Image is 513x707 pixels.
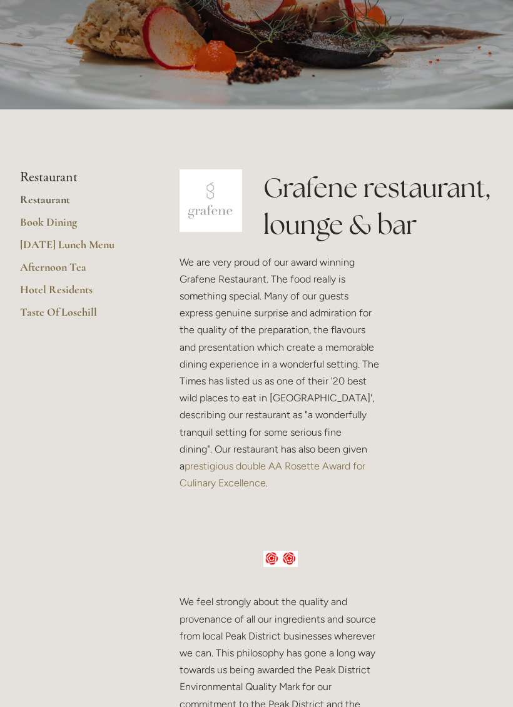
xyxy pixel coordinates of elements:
img: grafene.jpg [180,169,242,232]
a: Afternoon Tea [20,260,140,283]
img: AA culinary excellence.jpg [263,551,298,567]
a: Book Dining [20,215,140,238]
a: [DATE] Lunch Menu [20,238,140,260]
h1: Grafene restaurant, lounge & bar [263,169,493,243]
li: Restaurant [20,169,140,186]
a: Restaurant [20,193,140,215]
a: Taste Of Losehill [20,305,140,328]
a: prestigious double AA Rosette Award for Culinary Excellence [180,460,368,489]
p: We are very proud of our award winning Grafene Restaurant. The food really is something special. ... [180,254,382,492]
a: Hotel Residents [20,283,140,305]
